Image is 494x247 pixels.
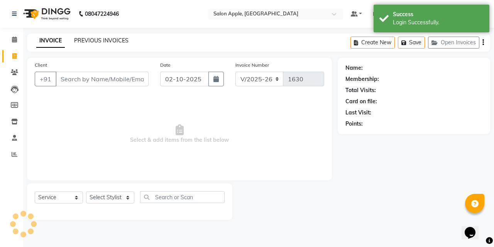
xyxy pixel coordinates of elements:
label: Client [35,62,47,69]
button: +91 [35,72,56,86]
div: Total Visits: [345,86,376,94]
span: Select & add items from the list below [35,96,324,173]
button: Save [398,37,425,49]
div: Name: [345,64,363,72]
input: Search or Scan [140,191,225,203]
img: logo [20,3,73,25]
a: INVOICE [36,34,65,48]
div: Last Visit: [345,109,371,117]
div: Success [393,10,484,18]
input: Search by Name/Mobile/Email/Code [56,72,149,86]
button: Open Invoices [428,37,479,49]
iframe: chat widget [462,216,486,239]
label: Date [160,62,171,69]
label: Invoice Number [235,62,269,69]
b: 08047224946 [85,3,119,25]
div: Login Successfully. [393,18,484,27]
div: Card on file: [345,97,377,106]
a: PREVIOUS INVOICES [74,37,129,44]
button: Create New [350,37,395,49]
div: Membership: [345,75,379,83]
div: Points: [345,120,363,128]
